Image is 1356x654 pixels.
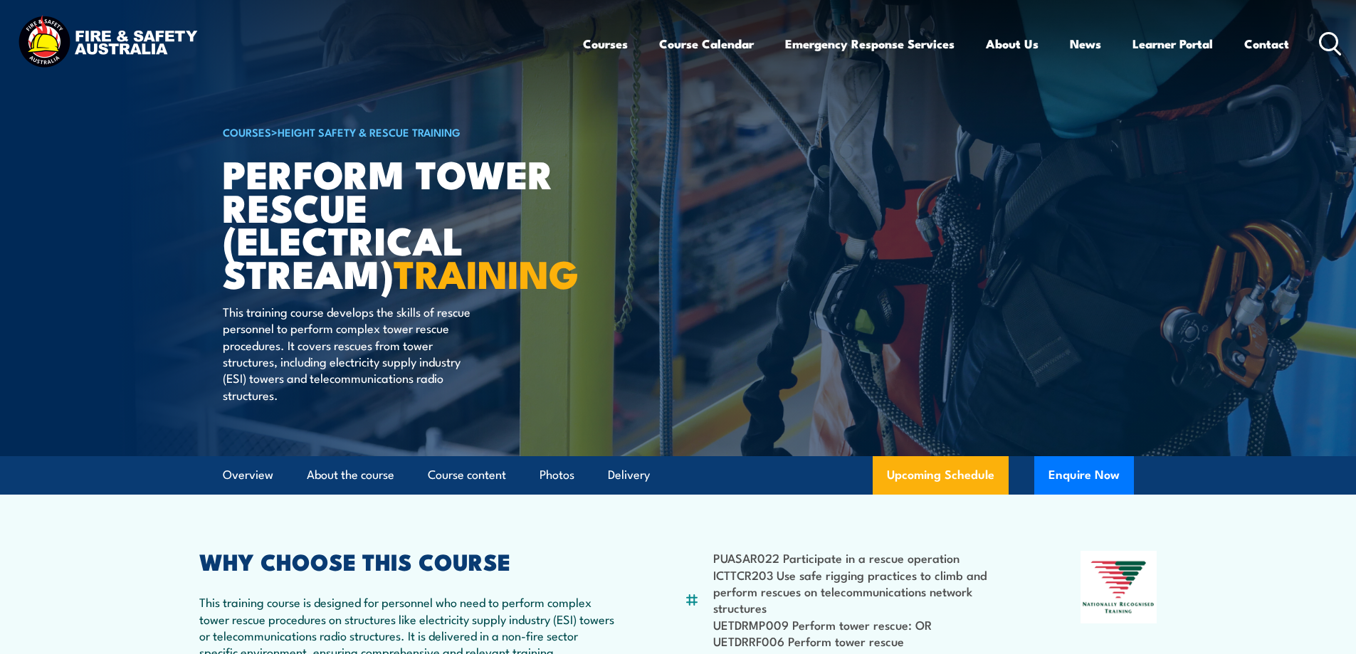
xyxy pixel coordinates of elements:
[1081,551,1157,623] img: Nationally Recognised Training logo.
[199,551,615,571] h2: WHY CHOOSE THIS COURSE
[713,616,1011,633] li: UETDRMP009 Perform tower rescue: OR
[307,456,394,494] a: About the course
[713,566,1011,616] li: ICTTCR203 Use safe rigging practices to climb and perform rescues on telecommunications network s...
[1034,456,1134,495] button: Enquire Now
[873,456,1009,495] a: Upcoming Schedule
[713,633,1011,649] li: UETDRRF006 Perform tower rescue
[428,456,506,494] a: Course content
[659,25,754,63] a: Course Calendar
[223,157,574,290] h1: Perform tower rescue (Electrical Stream)
[1132,25,1213,63] a: Learner Portal
[223,303,483,403] p: This training course develops the skills of rescue personnel to perform complex tower rescue proc...
[223,123,574,140] h6: >
[608,456,650,494] a: Delivery
[1070,25,1101,63] a: News
[540,456,574,494] a: Photos
[713,549,1011,566] li: PUASAR022 Participate in a rescue operation
[583,25,628,63] a: Courses
[785,25,955,63] a: Emergency Response Services
[223,456,273,494] a: Overview
[986,25,1039,63] a: About Us
[278,124,461,139] a: Height Safety & Rescue Training
[394,243,579,302] strong: TRAINING
[223,124,271,139] a: COURSES
[1244,25,1289,63] a: Contact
